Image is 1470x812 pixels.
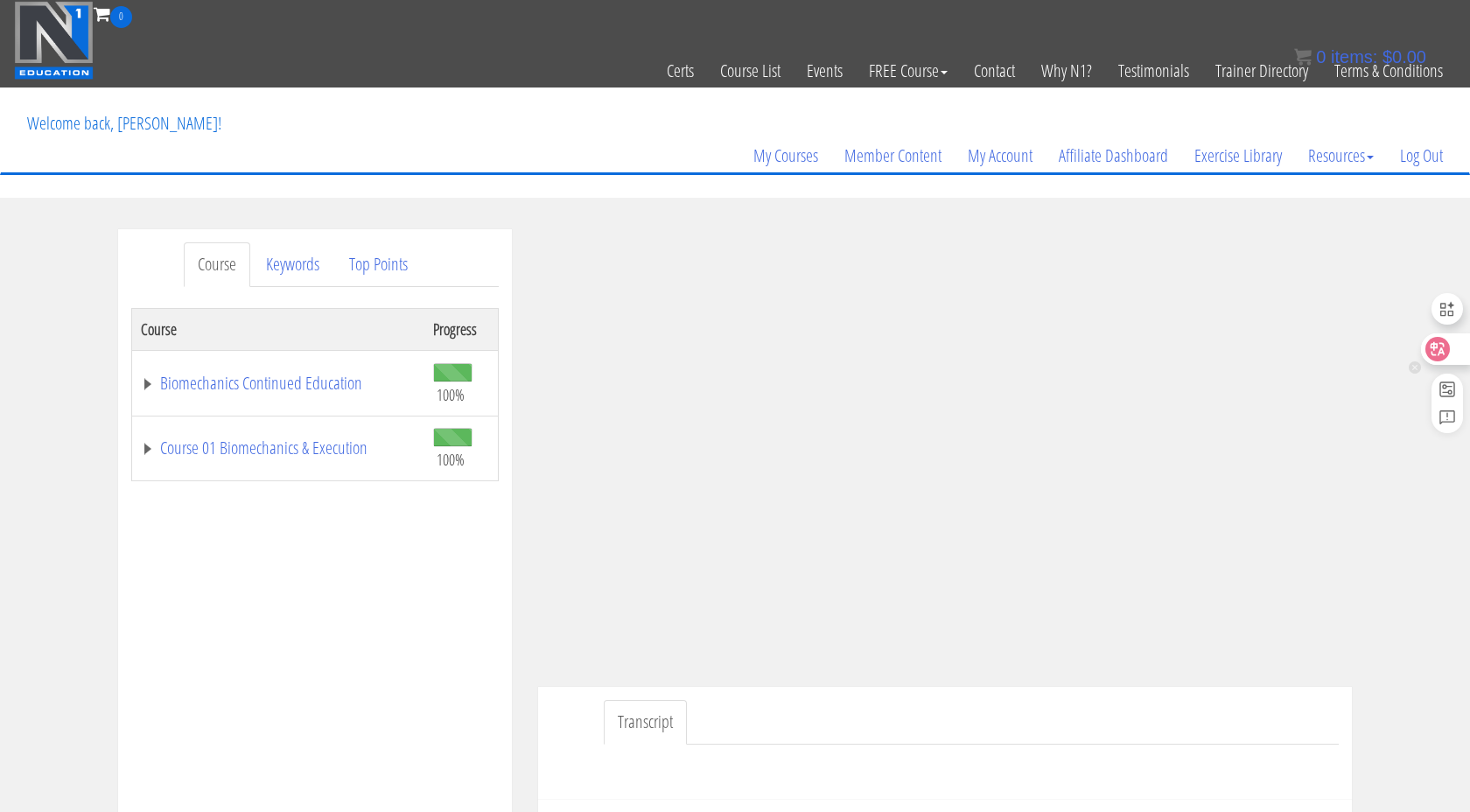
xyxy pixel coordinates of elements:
a: Keywords [252,242,333,287]
a: Log Out [1387,114,1456,198]
a: Exercise Library [1181,114,1295,198]
th: Course [132,308,425,350]
img: icon11.png [1294,48,1312,66]
a: 0 items: $0.00 [1294,47,1426,66]
bdi: 0.00 [1382,47,1426,66]
a: FREE Course [856,28,961,114]
span: 100% [437,385,465,404]
a: Transcript [604,700,687,745]
span: $ [1382,47,1392,66]
a: Top Points [335,242,422,287]
span: 100% [437,450,465,469]
a: Certs [654,28,707,114]
span: items: [1331,47,1377,66]
a: Contact [961,28,1028,114]
a: Terms & Conditions [1321,28,1456,114]
a: Trainer Directory [1202,28,1321,114]
a: 0 [94,2,132,25]
a: Affiliate Dashboard [1046,114,1181,198]
a: Member Content [831,114,955,198]
a: Course [184,242,250,287]
a: Why N1? [1028,28,1105,114]
a: Course List [707,28,794,114]
a: Resources [1295,114,1387,198]
a: Events [794,28,856,114]
span: 0 [110,6,132,28]
span: 0 [1316,47,1326,66]
a: Course 01 Biomechanics & Execution [141,439,416,457]
a: Testimonials [1105,28,1202,114]
a: My Courses [740,114,831,198]
img: n1-education [14,1,94,80]
p: Welcome back, [PERSON_NAME]! [14,88,234,158]
a: My Account [955,114,1046,198]
a: Biomechanics Continued Education [141,374,416,392]
th: Progress [424,308,498,350]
